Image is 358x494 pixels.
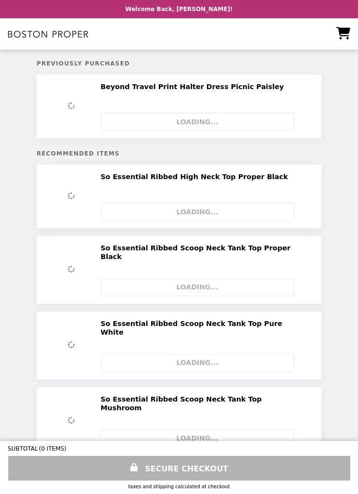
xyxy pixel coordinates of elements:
[101,82,288,91] h2: Beyond Travel Print Halter Dress Picnic Paisley
[101,172,292,181] h2: So Essential Ribbed High Neck Top Proper Black
[8,445,39,452] span: SUBTOTAL
[8,484,350,489] div: Taxes and Shipping calculated at checkout
[37,150,321,157] h5: Recommended Items
[101,319,307,337] h2: So Essential Ribbed Scoop Neck Tank Top Pure White
[37,60,321,67] h5: Previously Purchased
[101,395,307,413] h2: So Essential Ribbed Scoop Neck Tank Top Mushroom
[8,24,89,44] img: Brand Logo
[39,445,66,452] span: ( 0 ITEMS )
[125,6,232,13] p: Welcome Back, [PERSON_NAME]!
[101,244,307,261] h2: So Essential Ribbed Scoop Neck Tank Top Proper Black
